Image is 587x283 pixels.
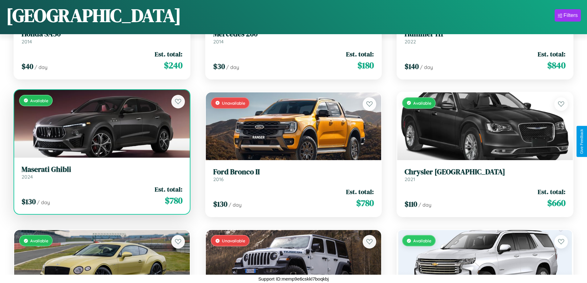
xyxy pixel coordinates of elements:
span: Available [413,238,431,243]
span: / day [420,64,433,70]
span: Est. total: [155,50,182,59]
span: $ 130 [22,196,36,207]
h1: [GEOGRAPHIC_DATA] [6,3,181,28]
div: Filters [564,12,578,18]
span: 2024 [22,174,33,180]
div: Give Feedback [580,129,584,154]
a: Honda SA502014 [22,30,182,45]
h3: Maserati Ghibli [22,165,182,174]
h3: Hummer H1 [405,30,565,38]
span: Available [30,98,48,103]
span: $ 780 [165,194,182,207]
a: Ford Bronco II2016 [213,168,374,183]
p: Support ID: memp9e6cskkl7boqkbj [258,275,328,283]
span: Available [413,100,431,106]
span: Est. total: [538,50,565,59]
span: / day [37,199,50,205]
span: Est. total: [155,185,182,194]
span: $ 140 [405,61,419,71]
span: Unavailable [222,238,245,243]
span: Est. total: [346,187,374,196]
span: / day [35,64,47,70]
span: $ 180 [357,59,374,71]
a: Chrysler [GEOGRAPHIC_DATA]2021 [405,168,565,183]
h3: Chrysler [GEOGRAPHIC_DATA] [405,168,565,176]
span: 2014 [22,38,32,45]
span: $ 40 [22,61,33,71]
button: Filters [555,9,581,22]
h3: Ford Bronco II [213,168,374,176]
span: 2016 [213,176,224,182]
span: Unavailable [222,100,245,106]
span: $ 660 [547,197,565,209]
span: $ 840 [547,59,565,71]
span: $ 780 [356,197,374,209]
span: / day [418,202,431,208]
span: $ 130 [213,199,227,209]
h3: Honda SA50 [22,30,182,38]
span: / day [229,202,242,208]
span: $ 110 [405,199,417,209]
a: Mercedes 2602014 [213,30,374,45]
span: Est. total: [346,50,374,59]
h3: Mercedes 260 [213,30,374,38]
span: $ 30 [213,61,225,71]
span: Est. total: [538,187,565,196]
span: 2021 [405,176,415,182]
span: 2022 [405,38,416,45]
span: 2014 [213,38,224,45]
a: Hummer H12022 [405,30,565,45]
a: Maserati Ghibli2024 [22,165,182,180]
span: $ 240 [164,59,182,71]
span: / day [226,64,239,70]
span: Available [30,238,48,243]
